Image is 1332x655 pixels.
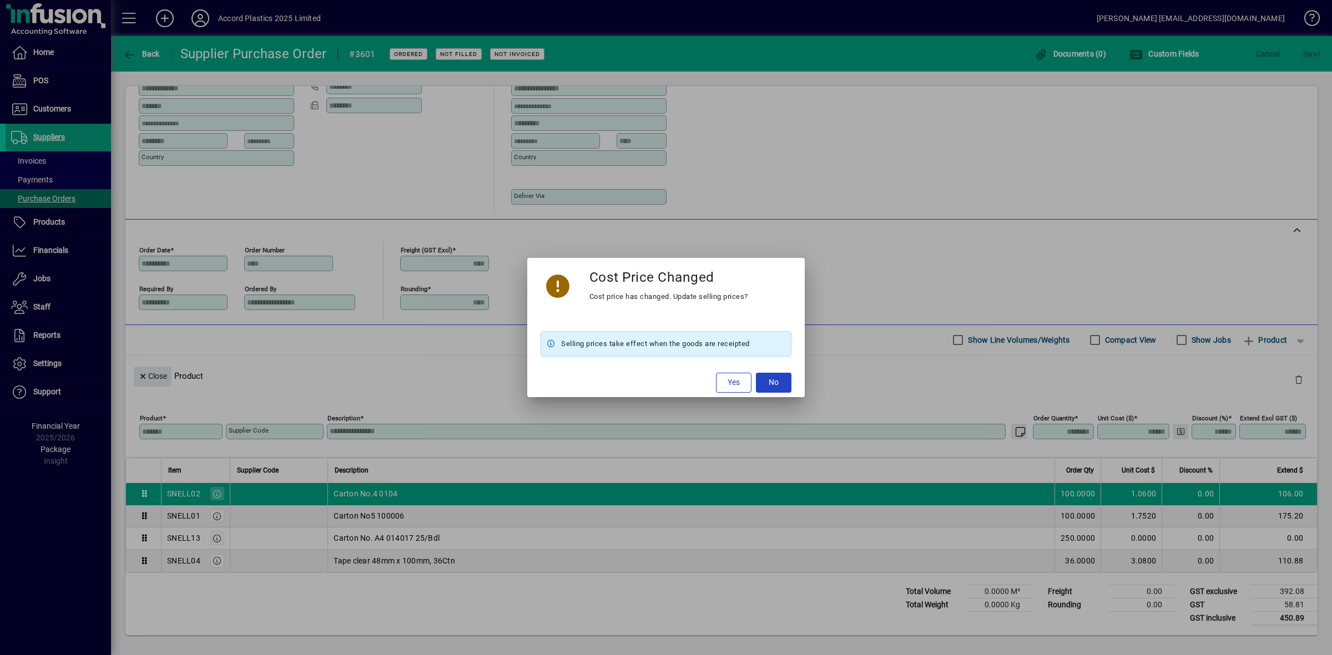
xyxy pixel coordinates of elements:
[756,373,791,393] button: No
[589,290,748,303] div: Cost price has changed. Update selling prices?
[716,373,751,393] button: Yes
[561,337,750,351] span: Selling prices take effect when the goods are receipted
[589,269,714,285] h3: Cost Price Changed
[769,377,779,388] span: No
[728,377,740,388] span: Yes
